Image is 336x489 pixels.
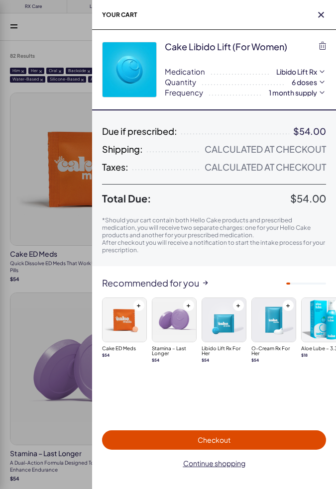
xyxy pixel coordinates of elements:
[102,430,326,450] button: Checkout
[202,358,209,363] strong: $ 54
[103,42,156,97] img: p3ZtQTX4dfw0aP9sqBphP7GDoJYYEv1Qyfw0SU36.webp
[252,298,296,342] img: O-Cream Rx for Her
[102,162,128,172] span: Taxes:
[202,298,246,342] img: Libido Lift Rx For Her
[152,297,197,363] a: Stamina – Last LongerStamina – Last Longer$54
[290,192,326,204] span: $54.00
[102,216,326,239] p: *Should your cart contain both Hello Cake products and prescribed medication, you will receive tw...
[165,77,196,87] span: Quantity
[165,66,205,77] span: Medication
[102,454,326,473] button: Continue shopping
[152,298,196,342] img: Stamina – Last Longer
[102,353,110,358] strong: $ 54
[152,358,159,363] strong: $ 54
[165,40,287,53] div: Cake Libido Lift (for Women)
[152,346,197,356] h3: Stamina – Last Longer
[202,346,246,356] h3: Libido Lift Rx For Her
[251,358,259,363] strong: $ 54
[293,126,326,136] div: $54.00
[103,298,146,342] img: Cake ED Meds
[102,144,143,154] span: Shipping:
[198,435,230,444] span: Checkout
[102,297,147,358] a: Cake ED MedsCake ED Meds$54
[102,193,290,204] span: Total Due:
[205,162,326,172] div: Calculated at Checkout
[251,297,296,363] a: O-Cream Rx for HerO-Cream Rx for Her$54
[202,297,246,363] a: Libido Lift Rx For HerLibido Lift Rx For Her$54
[205,144,326,154] div: Calculated at Checkout
[102,346,147,351] h3: Cake ED Meds
[92,278,336,288] div: Recommended for you
[301,353,308,358] strong: $ 18
[251,346,296,356] h3: O-Cream Rx for Her
[102,126,177,136] span: Due if prescribed:
[183,459,245,468] span: Continue shopping
[102,239,325,254] span: After checkout you will receive a notification to start the intake process for your prescription.
[165,87,203,98] span: Frequency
